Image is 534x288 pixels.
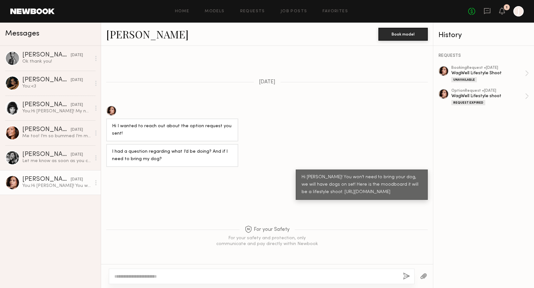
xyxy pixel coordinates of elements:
div: Hi [PERSON_NAME]! You won't need to bring your dog, we will have dogs on set! Here is the moodboa... [302,174,422,196]
div: You: <3 [22,83,91,89]
a: Models [205,9,224,14]
a: Requests [240,9,265,14]
div: [DATE] [71,152,83,158]
div: [DATE] [71,177,83,183]
div: WagWell Lifestyle Shoot [451,70,525,76]
a: Job Posts [281,9,307,14]
div: You: Hi [PERSON_NAME]! You won't need to bring your dog, we will have dogs on set! Here is the mo... [22,183,91,189]
div: For your safety and protection, only communicate and pay directly within Newbook [215,235,319,247]
button: Book model [378,28,428,41]
div: REQUESTS [438,54,529,58]
div: [PERSON_NAME] [22,176,71,183]
span: Messages [5,30,39,37]
a: optionRequest •[DATE]WagWell Lifestyle shootRequest Expired [451,89,529,105]
div: History [438,32,529,39]
span: For your Safety [245,226,290,234]
span: [DATE] [259,79,275,85]
div: You: Hi [PERSON_NAME]! My name is [PERSON_NAME] and I am the Art Director at WagWell. We’re curre... [22,108,91,114]
div: Unavailable [451,77,477,82]
div: [DATE] [71,52,83,58]
div: Ok thank you! [22,58,91,65]
div: [DATE] [71,127,83,133]
a: bookingRequest •[DATE]WagWell Lifestyle ShootUnavailable [451,66,529,82]
div: [PERSON_NAME] [22,52,71,58]
div: [PERSON_NAME] [22,102,71,108]
div: Hi I wanted to reach out about the option request you sent! [112,123,232,138]
div: option Request • [DATE] [451,89,525,93]
div: WagWell Lifestyle shoot [451,93,525,99]
div: [PERSON_NAME] [22,127,71,133]
a: J [513,6,524,16]
div: [PERSON_NAME] [22,151,71,158]
a: Favorites [323,9,348,14]
div: booking Request • [DATE] [451,66,525,70]
div: 1 [506,6,508,9]
a: [PERSON_NAME] [106,27,189,41]
div: I had a question regarding what I’d be doing? And if I need to bring my dog? [112,148,232,163]
a: Book model [378,31,428,36]
div: Me too! I’m so bummed I’m missing this shoot but thank you I appreciate it!! [22,133,91,139]
div: Request Expired [451,100,485,105]
div: [DATE] [71,102,83,108]
div: Let me know as soon as you can 🤍 [22,158,91,164]
div: [PERSON_NAME] [22,77,71,83]
a: Home [175,9,190,14]
div: [DATE] [71,77,83,83]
